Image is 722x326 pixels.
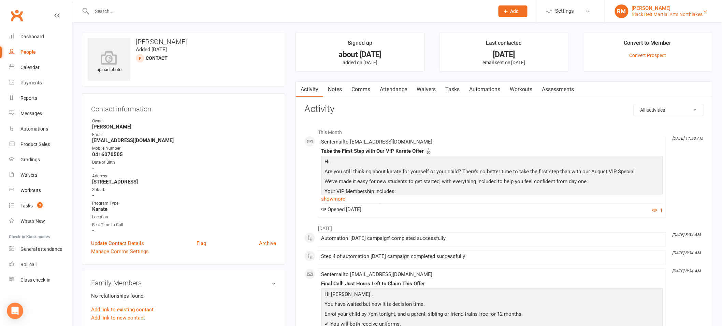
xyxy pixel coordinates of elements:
strong: Karate [92,206,276,212]
div: Step 4 of automation [DATE] campaign completed successfully [321,254,663,259]
div: General attendance [20,246,62,252]
a: Automations [464,82,505,97]
i: [DATE] 8:34 AM [673,269,701,273]
strong: - [92,228,276,234]
span: 3 [37,202,43,208]
div: Tasks [20,203,33,208]
li: [DATE] [304,221,704,232]
a: People [9,44,72,60]
div: Signed up [348,39,372,51]
a: Payments [9,75,72,91]
a: Clubworx [8,7,25,24]
span: Opened [DATE] [321,206,361,213]
div: Convert to Member [624,39,672,51]
div: Waivers [20,172,37,178]
span: Sent email to [EMAIL_ADDRESS][DOMAIN_NAME] [321,139,432,145]
div: Messages [20,111,42,116]
p: Enrol your child by 7pm tonight, and a parent, sibling or friend trains free for 12 months. [323,310,661,320]
a: Manage Comms Settings [91,247,149,256]
div: Final Call! Just Hours Left to Claim This Offer [321,281,663,287]
div: Take the First Step with Our VIP Karate Offer 🥋 [321,148,663,154]
a: Workouts [9,183,72,198]
div: Reports [20,95,37,101]
div: Automation '[DATE] campaign' completed successfully [321,235,663,241]
strong: [PERSON_NAME] [92,124,276,130]
span: Sent email to [EMAIL_ADDRESS][DOMAIN_NAME] [321,271,432,277]
a: Waivers [9,167,72,183]
button: 1 [652,206,663,215]
i: [DATE] 8:34 AM [673,232,701,237]
div: Roll call [20,262,37,267]
div: Address [92,173,276,179]
strong: [STREET_ADDRESS] [92,179,276,185]
a: Convert Prospect [630,53,666,58]
p: Your VIP Membership includes: [323,187,661,197]
h3: [PERSON_NAME] [88,38,279,45]
a: Notes [323,82,347,97]
h3: Contact information [91,103,276,113]
a: Gradings [9,152,72,167]
div: What's New [20,218,45,224]
div: Location [92,214,276,220]
div: Suburb [92,187,276,193]
div: RM [615,4,629,18]
div: Black Belt Martial Arts Northlakes [632,11,703,17]
a: General attendance kiosk mode [9,242,72,257]
div: Email [92,132,276,138]
a: show more [321,194,663,204]
a: Update Contact Details [91,239,144,247]
a: What's New [9,214,72,229]
div: Date of Birth [92,159,276,166]
a: Assessments [537,82,579,97]
p: Hi [PERSON_NAME] , [323,290,661,300]
a: Tasks [441,82,464,97]
time: Added [DATE] [136,46,167,53]
a: Attendance [375,82,412,97]
p: Hi, [323,158,661,167]
a: Add link to existing contact [91,305,154,314]
span: Add [510,9,519,14]
a: Dashboard [9,29,72,44]
div: Program Type [92,200,276,207]
a: Waivers [412,82,441,97]
a: Roll call [9,257,72,272]
div: upload photo [88,51,130,73]
strong: [EMAIL_ADDRESS][DOMAIN_NAME] [92,137,276,144]
h3: Family Members [91,279,276,287]
a: Class kiosk mode [9,272,72,288]
div: Dashboard [20,34,44,39]
div: Mobile Number [92,145,276,152]
a: Product Sales [9,137,72,152]
a: Automations [9,121,72,137]
button: Add [499,5,528,17]
div: Payments [20,80,42,85]
a: Comms [347,82,375,97]
span: Settings [555,3,574,19]
a: Reports [9,91,72,106]
input: Search... [90,6,490,16]
a: Messages [9,106,72,121]
i: [DATE] 11:53 AM [673,136,703,141]
a: Add link to new contact [91,314,145,322]
a: Workouts [505,82,537,97]
div: Calendar [20,65,40,70]
a: Archive [259,239,276,247]
div: Open Intercom Messenger [7,303,23,319]
div: Gradings [20,157,40,162]
p: added on [DATE] [302,60,418,65]
div: Workouts [20,188,41,193]
i: [DATE] 8:34 AM [673,250,701,255]
h3: Activity [304,104,704,114]
strong: - [92,192,276,199]
div: Last contacted [486,39,522,51]
a: Activity [296,82,323,97]
p: No relationships found. [91,292,276,300]
a: Flag [197,239,206,247]
p: You have waited but now it is decision time. [323,300,661,310]
div: People [20,49,36,55]
div: Automations [20,126,48,132]
div: Owner [92,118,276,124]
li: This Month [304,125,704,136]
div: [DATE] [446,51,562,58]
p: email sent on [DATE] [446,60,562,65]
